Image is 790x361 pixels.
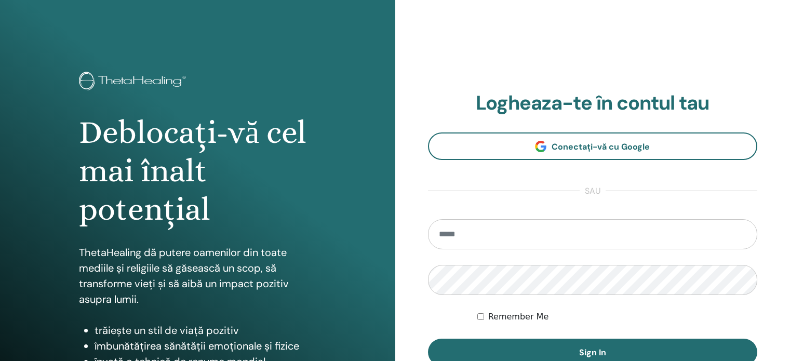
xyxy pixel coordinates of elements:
[488,311,549,323] label: Remember Me
[477,311,757,323] div: Keep me authenticated indefinitely or until I manually logout
[95,338,316,354] li: îmbunătățirea sănătății emoționale și fizice
[579,347,606,358] span: Sign In
[79,113,316,229] h1: Deblocați-vă cel mai înalt potențial
[580,185,606,197] span: sau
[428,132,758,160] a: Conectați-vă cu Google
[79,245,316,307] p: ThetaHealing dă putere oamenilor din toate mediile și religiile să găsească un scop, să transform...
[428,91,758,115] h2: Logheaza-te în contul tau
[95,323,316,338] li: trăiește un stil de viață pozitiv
[552,141,650,152] span: Conectați-vă cu Google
